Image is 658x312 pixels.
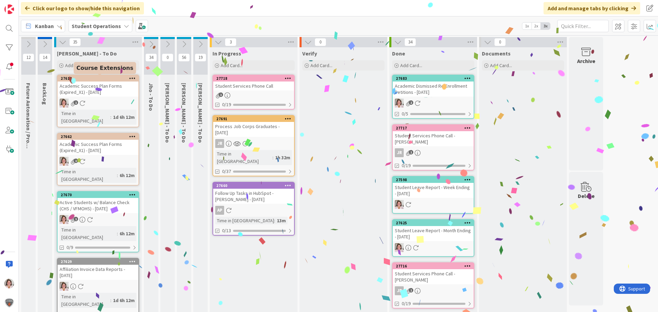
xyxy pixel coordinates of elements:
div: 27660Follow Up Tasks in HubSpot - [PERSON_NAME] - [DATE] [213,183,294,204]
span: 0 [315,38,326,46]
div: 27717Student Services Phone Call - [PERSON_NAME] [393,125,474,146]
div: 27670 [58,192,138,198]
h5: Course Extensions [76,65,133,71]
a: 27598Student Leave Report - Week Ending - [DATE]EW [392,176,474,214]
span: 1x [522,23,532,29]
span: In Progress [212,50,241,57]
div: Active Students w/ Balance Check (CHS / VFMOHS) - [DATE] [58,198,138,213]
div: AP [213,206,294,215]
div: EW [58,215,138,224]
span: 0/19 [402,300,411,307]
span: Done [392,50,405,57]
div: Time in [GEOGRAPHIC_DATA] [215,217,274,224]
div: 27670Active Students w/ Balance Check (CHS / VFMOHS) - [DATE] [58,192,138,213]
span: 2 [409,100,413,105]
div: 27683 [393,75,474,82]
span: 0/5 [402,110,408,117]
span: Jho - To Do [148,83,155,111]
div: Student Leave Report - Week Ending - [DATE] [393,183,474,198]
div: EW [393,99,474,108]
div: Student Services Phone Call [213,82,294,90]
div: 27629 [58,259,138,265]
span: 1 [74,217,78,221]
div: EW [58,99,138,108]
span: 19 [195,53,206,62]
span: Emilie - To Do [57,50,117,57]
span: Verify [302,50,317,57]
img: EW [395,243,404,252]
span: 0/37 [222,168,231,175]
span: 3x [541,23,550,29]
a: 27718Student Services Phone Call0/19 [212,75,295,110]
span: Future Automation / Process Building [25,83,32,176]
a: 27716Student Services Phone Call - [PERSON_NAME]JR0/19 [392,262,474,309]
span: 34 [404,38,416,46]
div: Student Leave Report - Month Ending - [DATE] [393,226,474,241]
div: Archive [577,57,595,65]
span: 14 [39,53,51,62]
div: Process Job Corps Graduates - [DATE] [213,122,294,137]
div: JR [393,286,474,295]
img: EW [4,279,14,288]
span: Add Card... [310,62,332,68]
div: EW [393,243,474,252]
div: 27670 [61,192,138,197]
div: Follow Up Tasks in HubSpot - [PERSON_NAME] - [DATE] [213,189,294,204]
div: JR [215,139,224,148]
span: Amanda - To Do [197,83,204,143]
div: 27716 [393,263,474,269]
span: 0/19 [222,101,231,108]
div: 27683 [396,76,474,81]
img: EW [395,99,404,108]
span: 1 [409,150,413,154]
div: Time in [GEOGRAPHIC_DATA] [60,168,117,183]
a: 27660Follow Up Tasks in HubSpot - [PERSON_NAME] - [DATE]APTime in [GEOGRAPHIC_DATA]:13m0/13 [212,182,295,236]
div: 27660 [216,183,294,188]
span: Support [14,1,31,9]
span: : [117,172,118,179]
div: 27629 [61,259,138,264]
span: : [272,154,273,161]
span: 35 [69,38,81,46]
div: 27662Academic Success Plan Forms (Expired_X1) - [DATE] [58,134,138,155]
div: 13m [275,217,288,224]
span: 12 [23,53,34,62]
div: Academic Success Plan Forms (Expired_X1) - [DATE] [58,82,138,97]
div: 1h 32m [273,154,292,161]
div: 27716Student Services Phone Call - [PERSON_NAME] [393,263,474,284]
div: 27718 [216,76,294,81]
a: 27683Academic Dismissed Re-Enrollment Petitions - [DATE]EW0/5 [392,75,474,119]
div: 6h 12m [118,172,136,179]
span: : [110,113,111,121]
span: 0/19 [402,162,411,169]
div: 27625Student Leave Report - Month Ending - [DATE] [393,220,474,241]
div: Academic Dismissed Re-Enrollment Petitions - [DATE] [393,82,474,97]
div: 27717 [396,126,474,130]
span: 56 [178,53,190,62]
span: 0 [162,53,173,62]
img: avatar [4,298,14,308]
span: 34 [145,53,157,62]
div: Click our logo to show/hide this navigation [21,2,144,14]
a: 27625Student Leave Report - Month Ending - [DATE]EW [392,219,474,257]
div: 27662 [61,134,138,139]
span: : [274,217,275,224]
span: Add Card... [65,62,87,68]
div: Time in [GEOGRAPHIC_DATA] [60,293,110,308]
div: JR [213,139,294,148]
div: 27614Academic Success Plan Forms (Expired_X1) - [DATE] [58,75,138,97]
span: 2x [532,23,541,29]
div: Time in [GEOGRAPHIC_DATA] [60,110,110,125]
div: Time in [GEOGRAPHIC_DATA] [215,150,272,165]
span: 0 [494,38,506,46]
div: 27629Affiliation Invoice Data Reports - [DATE] [58,259,138,280]
a: 27691Process Job Corps Graduates - [DATE]JRTime in [GEOGRAPHIC_DATA]:1h 32m0/37 [212,115,295,176]
div: 27598Student Leave Report - Week Ending - [DATE] [393,177,474,198]
img: Visit kanbanzone.com [4,4,14,14]
div: Add and manage tabs by clicking [544,2,640,14]
div: JR [395,286,404,295]
span: 3 [225,38,236,46]
div: EW [393,200,474,209]
img: EW [60,157,69,166]
div: 27683Academic Dismissed Re-Enrollment Petitions - [DATE] [393,75,474,97]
